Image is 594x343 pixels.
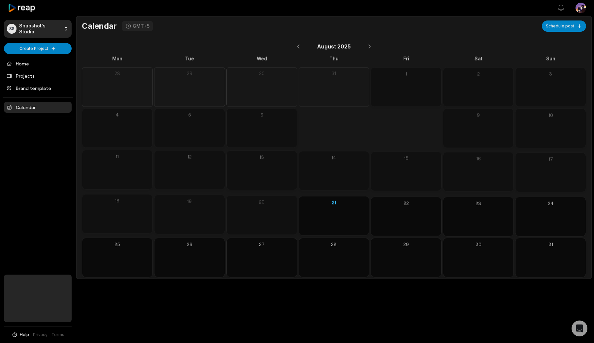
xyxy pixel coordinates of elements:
div: 4 [85,111,150,118]
div: Wed [226,55,297,62]
div: Thu [299,55,370,62]
div: 6 [229,111,294,118]
div: Sun [515,55,586,62]
div: 16 [446,155,511,162]
a: Brand template [4,83,72,94]
div: 10 [518,112,583,119]
div: 2 [446,70,511,77]
div: 9 [446,111,511,118]
div: Mon [82,55,153,62]
div: Open Intercom Messenger [572,321,587,336]
div: 18 [85,197,150,204]
a: Home [4,58,72,69]
div: 15 [374,154,439,161]
div: 5 [157,111,222,118]
div: 17 [518,155,583,162]
a: Terms [51,332,64,338]
a: Calendar [4,102,72,113]
div: Sat [443,55,514,62]
div: 12 [157,153,222,160]
div: 30 [229,70,294,77]
div: Fri [371,55,442,62]
div: 29 [157,70,222,77]
div: 14 [302,154,367,161]
a: Projects [4,70,72,81]
div: 1 [374,70,439,77]
button: Create Project [4,43,72,54]
div: SS [7,24,16,34]
button: Schedule post [542,20,586,32]
div: 13 [229,154,294,161]
div: 20 [229,198,294,205]
span: Help [20,332,29,338]
div: 19 [157,198,222,205]
div: 3 [518,70,583,77]
p: Snapshot's Studio [19,23,61,35]
div: GMT+5 [133,23,149,29]
div: Tue [154,55,225,62]
div: 28 [85,70,150,77]
div: 31 [302,70,367,77]
a: Privacy [33,332,48,338]
span: August 2025 [317,42,351,50]
h1: Calendar [82,21,117,31]
button: Help [12,332,29,338]
div: 11 [85,153,150,160]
